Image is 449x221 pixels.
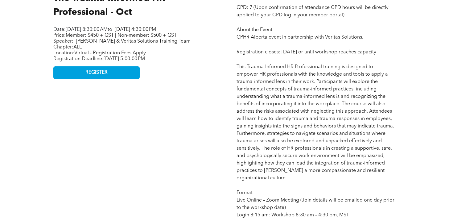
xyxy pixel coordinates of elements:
[115,27,156,32] span: [DATE] 4:30:00 PM
[53,51,146,61] span: Location: Registration Deadline:
[85,70,108,76] span: REGISTER
[66,33,177,38] span: Member: $450 + GST | Non-member: $500 + GST
[53,66,140,79] a: REGISTER
[74,51,146,56] span: Virtual - Registration Fees Apply
[104,56,145,61] span: [DATE] 5:00:00 PM
[53,27,112,32] span: Date: to
[76,39,191,44] span: [PERSON_NAME] & Veritas Solutions Training Team
[66,27,108,32] span: [DATE] 8:30:00 AM
[73,45,82,50] span: ALL
[53,39,73,44] span: Speaker:
[53,33,177,38] span: Price:
[53,45,82,50] span: Chapter:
